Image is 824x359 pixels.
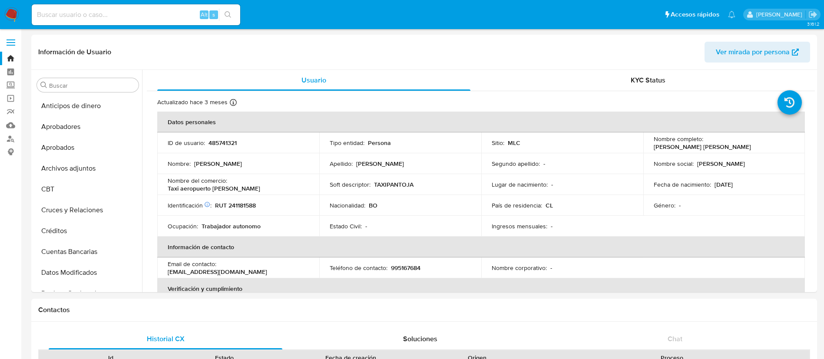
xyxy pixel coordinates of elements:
span: Alt [201,10,208,19]
p: Estado Civil : [330,222,362,230]
a: Notificaciones [728,11,735,18]
p: [PERSON_NAME] [194,160,242,168]
a: Salir [808,10,817,19]
p: - [679,201,681,209]
button: Aprobadores [33,116,142,137]
p: RUT 241181588 [215,201,256,209]
button: Cruces y Relaciones [33,200,142,221]
p: TAXIPANTOJA [374,181,414,188]
span: Historial CX [147,334,185,344]
p: [DATE] [715,181,733,188]
p: 995167684 [391,264,420,272]
p: 485741321 [208,139,237,147]
p: Nombre corporativo : [492,264,547,272]
th: Información de contacto [157,237,805,257]
span: Ver mirada por persona [716,42,790,63]
p: Trabajador autonomo [202,222,261,230]
p: - [550,264,552,272]
p: Apellido : [330,160,353,168]
p: BO [369,201,377,209]
p: [PERSON_NAME] [PERSON_NAME] [654,143,751,151]
span: Usuario [301,75,326,85]
button: Ver mirada por persona [705,42,810,63]
p: Segundo apellido : [492,160,540,168]
p: MLC [508,139,520,147]
button: search-icon [219,9,237,21]
input: Buscar [49,82,135,89]
p: Sitio : [492,139,504,147]
p: Ocupación : [168,222,198,230]
p: Nombre del comercio : [168,177,227,184]
p: Teléfono de contacto : [330,264,387,272]
p: [PERSON_NAME] [697,160,745,168]
input: Buscar usuario o caso... [32,9,240,20]
span: Chat [668,334,682,344]
p: - [365,222,367,230]
button: Datos Modificados [33,262,142,283]
p: Tipo entidad : [330,139,364,147]
p: ID de usuario : [168,139,205,147]
p: - [543,160,545,168]
span: KYC Status [631,75,665,85]
p: aline.magdaleno@mercadolibre.com [756,10,805,19]
button: Aprobados [33,137,142,158]
span: Soluciones [403,334,437,344]
p: Lugar de nacimiento : [492,181,548,188]
p: Fecha de nacimiento : [654,181,711,188]
button: Devices Geolocation [33,283,142,304]
p: - [551,181,553,188]
p: Persona [368,139,391,147]
p: Taxi aeropuerto [PERSON_NAME] [168,184,260,192]
button: Anticipos de dinero [33,96,142,116]
button: Buscar [40,82,47,89]
p: Género : [654,201,675,209]
th: Verificación y cumplimiento [157,278,805,299]
h1: Contactos [38,306,810,314]
p: CL [546,201,553,209]
button: Cuentas Bancarias [33,241,142,262]
span: Accesos rápidos [671,10,719,19]
h1: Información de Usuario [38,48,111,56]
p: Nacionalidad : [330,201,365,209]
button: Archivos adjuntos [33,158,142,179]
button: CBT [33,179,142,200]
p: Email de contacto : [168,260,216,268]
p: Ingresos mensuales : [492,222,547,230]
span: s [212,10,215,19]
p: Identificación : [168,201,212,209]
p: Nombre social : [654,160,694,168]
th: Datos personales [157,112,805,132]
p: [EMAIL_ADDRESS][DOMAIN_NAME] [168,268,267,276]
p: - [551,222,553,230]
p: [PERSON_NAME] [356,160,404,168]
p: País de residencia : [492,201,542,209]
p: Nombre completo : [654,135,703,143]
p: Nombre : [168,160,191,168]
p: Soft descriptor : [330,181,371,188]
p: Actualizado hace 3 meses [157,98,228,106]
button: Créditos [33,221,142,241]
